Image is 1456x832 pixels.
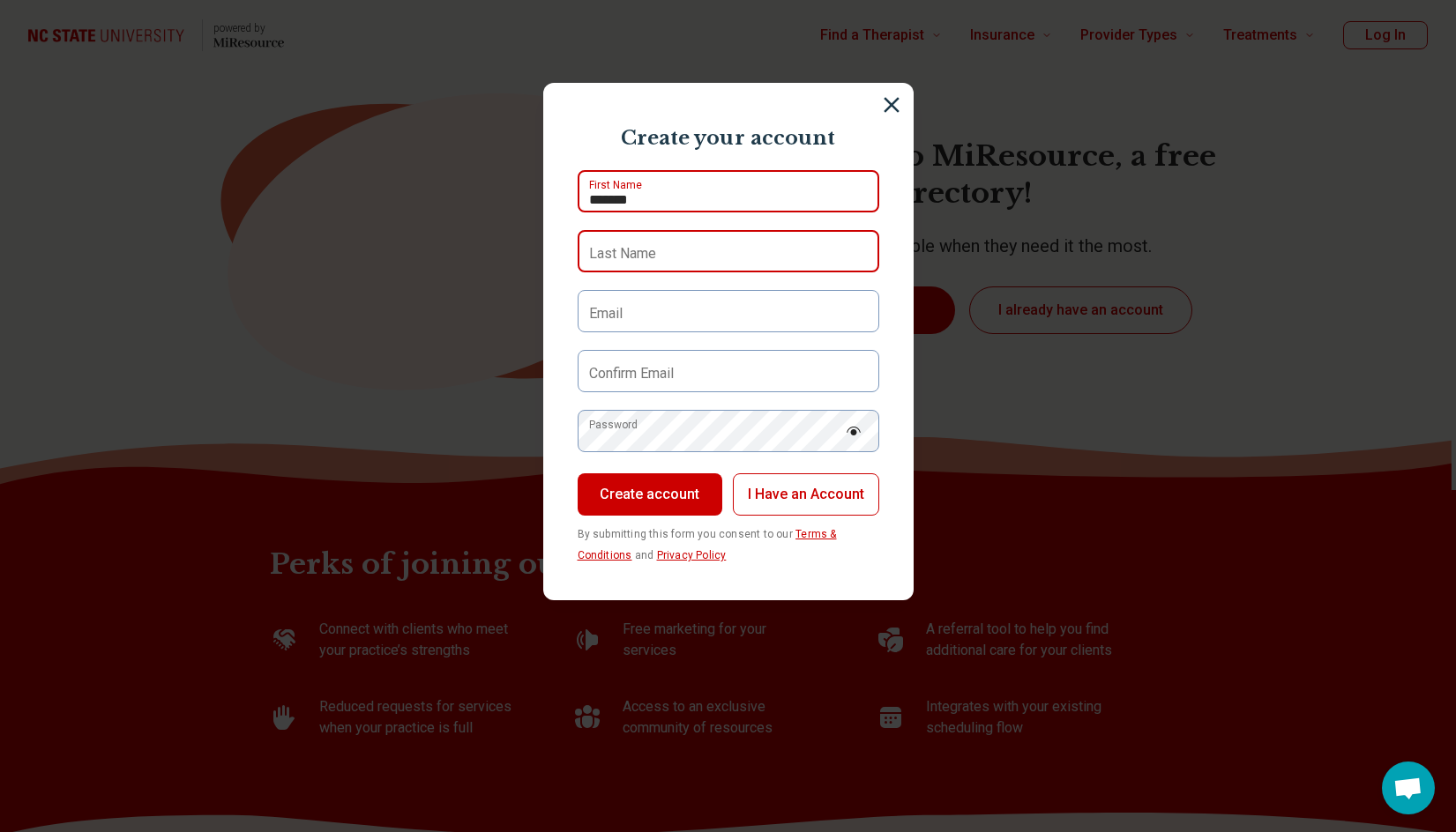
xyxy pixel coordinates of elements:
p: Create your account [561,125,896,152]
button: Create account [578,473,722,516]
label: Confirm Email [589,363,674,384]
span: By submitting this form you consent to our and [578,528,837,561]
a: Terms & Conditions [578,528,837,561]
label: Email [589,303,623,324]
button: I Have an Account [733,473,879,516]
a: Privacy Policy [657,549,727,561]
label: Password [589,417,638,433]
label: Last Name [589,243,656,264]
label: First Name [589,177,642,193]
img: password [846,427,862,435]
